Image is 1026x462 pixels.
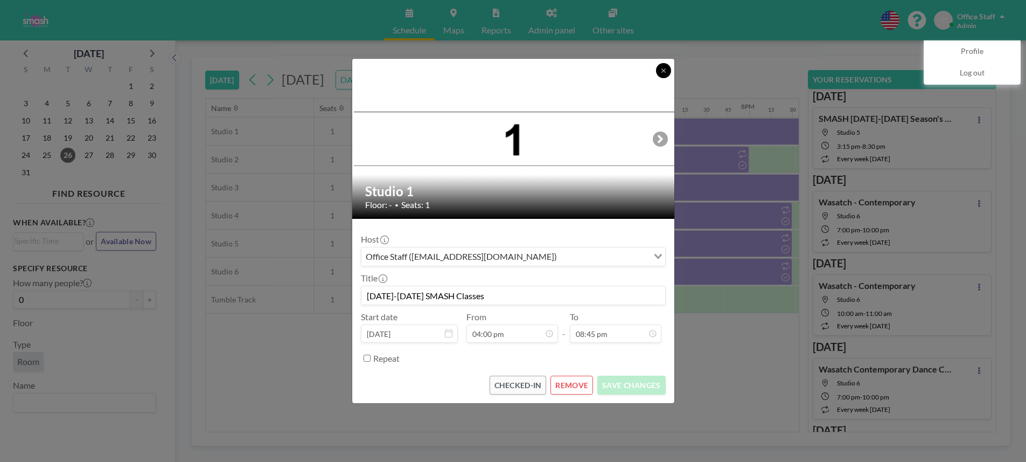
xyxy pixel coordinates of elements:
span: • [395,201,399,209]
input: Search for option [560,250,647,264]
label: To [570,312,578,322]
span: Floor: - [365,199,392,210]
label: From [466,312,486,322]
label: Host [361,234,388,245]
label: Repeat [373,353,400,364]
span: - [562,315,566,339]
a: Log out [924,63,1020,84]
a: Profile [924,41,1020,63]
div: Search for option [361,247,665,266]
button: CHECKED-IN [490,376,547,395]
span: Log out [960,68,985,79]
button: SAVE CHANGES [597,376,665,395]
label: Start date [361,312,397,322]
input: (No title) [361,286,665,305]
h2: Studio 1 [365,183,662,199]
label: Title [361,273,386,284]
span: Seats: 1 [401,199,430,210]
span: Office Staff ([EMAIL_ADDRESS][DOMAIN_NAME]) [364,250,559,264]
span: Profile [961,46,983,57]
img: 537.png [352,112,675,166]
button: REMOVE [550,376,593,395]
